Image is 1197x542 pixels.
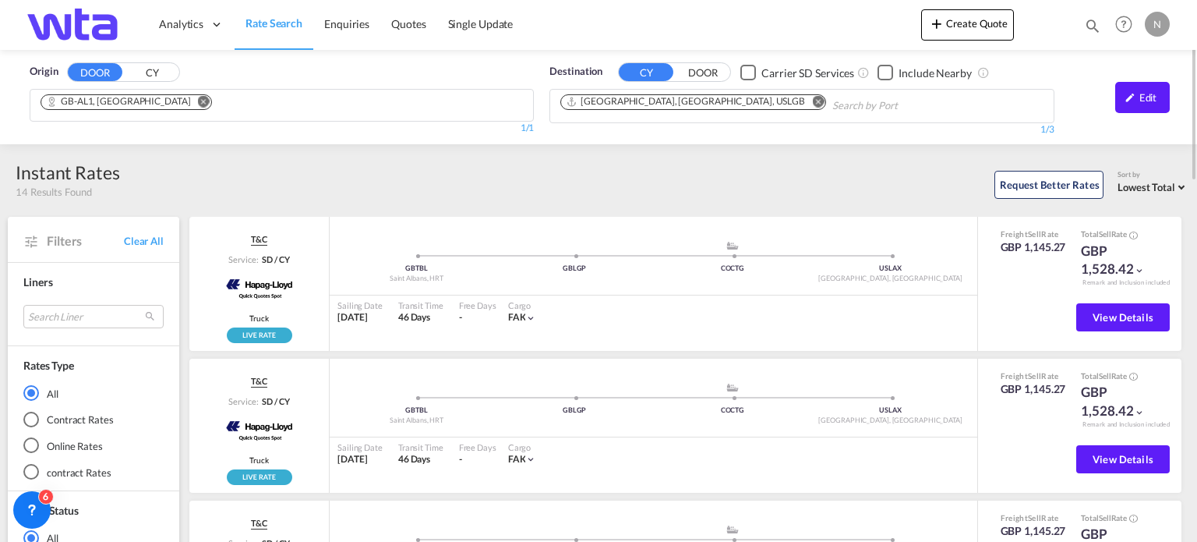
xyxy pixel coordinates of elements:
button: icon-plus 400-fgCreate Quote [921,9,1014,41]
div: Free Days [459,299,496,311]
md-checkbox: Checkbox No Ink [877,64,972,80]
div: Rollable available [227,469,292,485]
span: Service: [228,395,258,407]
div: Total Rate [1081,228,1159,241]
md-radio-button: Online Rates [23,438,164,454]
span: Help [1110,11,1137,37]
span: Enquiries [324,17,369,30]
div: SD / CY [258,253,289,265]
div: Cargo [508,441,537,453]
md-icon: Unchecked: Ignores neighbouring ports when fetching rates.Checked : Includes neighbouring ports w... [977,66,990,79]
div: Transit Time [398,441,443,453]
div: Total Rate [1081,512,1159,525]
button: Remove [188,95,211,111]
span: Sell [1099,229,1111,239]
div: Card Status [23,503,79,519]
md-icon: Unchecked: Search for CY (Container Yard) services for all selected carriers.Checked : Search for... [857,66,870,79]
div: Sort by [1118,170,1189,180]
button: DOOR [68,63,122,81]
div: icon-magnify [1084,17,1101,41]
button: View Details [1076,445,1170,473]
div: Cargo [508,299,537,311]
md-radio-button: Contract Rates [23,412,164,427]
div: [GEOGRAPHIC_DATA], [GEOGRAPHIC_DATA] [811,274,969,284]
div: GBP 1,145.27 [1001,381,1066,397]
button: Spot Rates are dynamic & can fluctuate with time [1127,229,1138,241]
div: N [1145,12,1170,37]
img: bf843820205c11f09835497521dffd49.png [23,7,129,42]
button: DOOR [676,64,730,82]
button: Spot Rates are dynamic & can fluctuate with time [1127,513,1138,525]
div: Saint Albans, HRT [337,416,496,426]
div: 46 Days [398,453,443,466]
div: Rollable available [227,328,292,343]
div: GBP 1,145.27 [1001,523,1066,539]
span: Rate Search [245,16,302,30]
img: Hapag-Lloyd Spot [221,270,297,309]
div: - [459,453,462,466]
span: Clear All [124,234,164,248]
div: Remark and Inclusion included [1071,420,1181,429]
md-select: Select: Lowest Total [1118,177,1189,195]
button: Spot Rates are dynamic & can fluctuate with time [1127,371,1138,383]
button: Remove [802,95,825,111]
div: 1/1 [30,122,534,135]
div: GBP 1,145.27 [1001,239,1066,255]
span: 14 Results Found [16,185,91,199]
div: Freight Rate [1001,512,1066,523]
md-icon: assets/icons/custom/ship-fill.svg [723,242,742,250]
img: Hapag-Lloyd Spot [221,412,297,451]
div: GBP 1,528.42 [1081,242,1159,279]
button: View Details [1076,303,1170,331]
span: Lowest Total [1118,181,1175,193]
span: Liners [23,275,52,289]
button: CY [619,63,673,81]
span: T&C [251,375,267,388]
md-radio-button: contract Rates [23,464,164,480]
span: Sell [1099,513,1111,523]
div: Saint Albans, HRT [337,274,496,284]
div: GBLGP [496,264,654,274]
div: Freight Rate [1001,370,1066,381]
span: Filters [47,232,124,250]
div: [DATE] [337,453,383,466]
div: GBP 1,528.42 [1081,383,1159,420]
div: Instant Rates [16,160,120,185]
div: [DATE] [337,311,383,324]
md-icon: icon-chevron-down [525,313,536,324]
span: FAK [508,311,526,323]
img: rpa-live-rate.png [227,469,292,485]
span: Analytics [159,16,203,32]
div: GBTBL [337,264,496,274]
button: CY [125,64,179,82]
div: COCTG [654,264,812,274]
md-icon: icon-chevron-down [1134,265,1145,276]
div: USLAX [811,264,969,274]
div: SD / CY [258,395,289,407]
div: 1/3 [549,123,1054,136]
span: Sell [1028,229,1041,239]
span: Truck [249,455,269,466]
span: Service: [228,253,258,265]
div: GB-AL1, St Albans [46,95,191,108]
div: 46 Days [398,311,443,324]
span: Quotes [391,17,425,30]
md-icon: icon-chevron-down [1134,407,1145,418]
div: Total Rate [1081,370,1159,383]
span: Sell [1028,513,1041,523]
md-radio-button: All [23,385,164,401]
span: Origin [30,64,58,80]
div: Include Nearby [899,66,972,81]
md-checkbox: Checkbox No Ink [740,64,854,80]
div: Remark and Inclusion included [1071,278,1181,287]
div: Freight Rate [1001,228,1066,239]
span: View Details [1093,311,1153,324]
md-icon: assets/icons/custom/ship-fill.svg [723,526,742,533]
div: Press delete to remove this chip. [566,95,808,108]
span: Sell [1099,371,1111,381]
button: Request Better Rates [994,171,1103,199]
div: Free Days [459,441,496,453]
span: View Details [1093,453,1153,466]
div: Help [1110,11,1145,39]
md-chips-wrap: Chips container. Use arrow keys to select chips. [38,90,224,117]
